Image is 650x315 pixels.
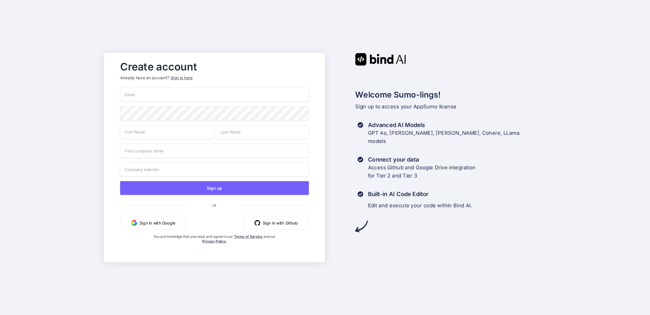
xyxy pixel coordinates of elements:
[120,125,213,139] input: First Name
[120,87,309,102] input: Email
[368,202,472,210] p: Edit and execute your code within Bind AI.
[120,181,309,195] button: Sign up
[355,220,368,232] img: arrow
[216,125,309,139] input: Last Name
[368,164,476,180] p: Access Github and Google Drive integration for Tier 2 and Tier 3
[120,144,309,158] input: Your company name
[120,162,309,176] input: Company website
[355,89,546,101] h2: Welcome Sumo-lings!
[171,75,193,81] div: Sign in here
[368,155,476,164] h3: Connect your data
[190,198,239,212] span: or
[120,75,309,81] p: Already have an account?
[243,216,309,230] button: Sign in with Github
[355,103,546,111] p: Sign up to access your AppSumo license
[368,190,472,198] h3: Built-in AI Code Editor
[152,234,278,257] div: You acknowledge that you read, and agree to our and our
[355,53,406,65] img: Bind AI logo
[368,129,520,145] p: GPT 4o, [PERSON_NAME], [PERSON_NAME], Cohere, LLama models
[120,216,187,230] button: Sign in with Google
[234,234,263,239] a: Terms of Service
[131,220,137,226] img: google
[255,220,260,226] img: github
[368,121,520,129] h3: Advanced AI Models
[120,62,309,71] h2: Create account
[202,239,227,244] a: Privacy Policy.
